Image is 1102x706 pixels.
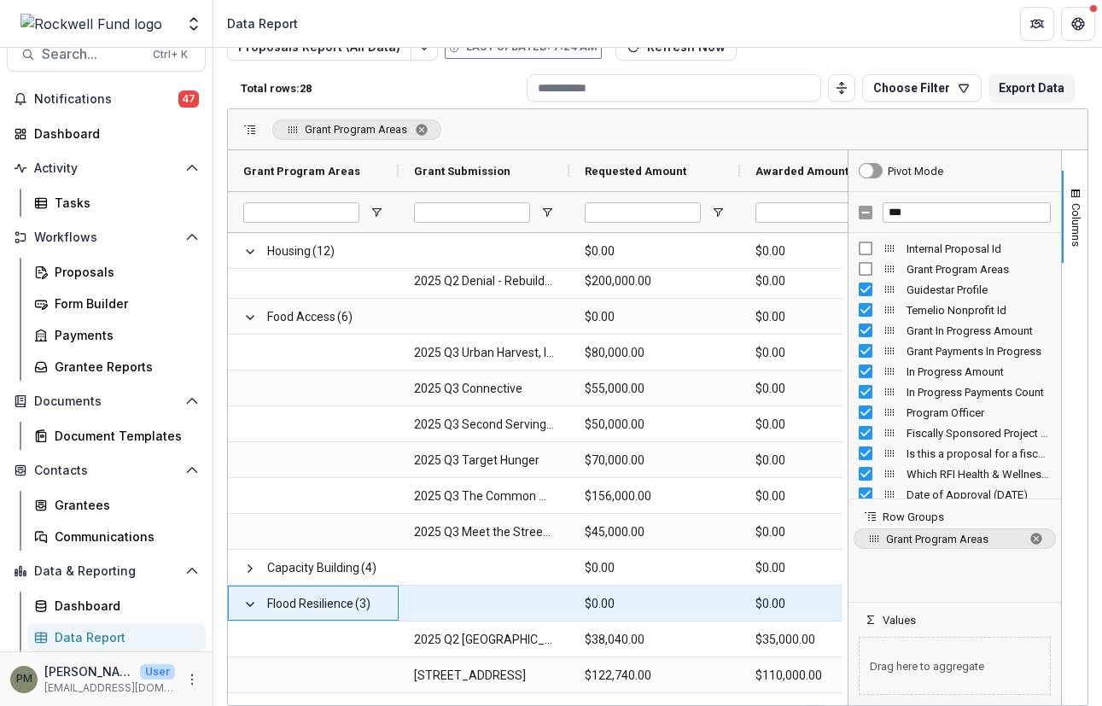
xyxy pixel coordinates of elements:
[848,361,1061,382] div: In Progress Amount Column
[848,382,1061,402] div: In Progress Payments Count Column
[182,669,202,690] button: More
[711,206,725,219] button: Open Filter Menu
[272,120,441,140] span: Grant Program Areas. Press ENTER to sort. Press DELETE to remove
[585,658,725,693] span: $122,740.00
[848,300,1061,320] div: Temelio Nonprofit Id Column
[848,627,1061,705] div: Values
[755,264,895,299] span: $0.00
[848,402,1061,423] div: Program Officer Column
[227,15,298,32] div: Data Report
[55,496,192,514] div: Grantees
[755,658,895,693] span: $110,000.00
[585,551,725,586] span: $0.00
[755,443,895,478] span: $0.00
[907,345,1051,358] span: Grant Payments In Progress
[907,365,1051,378] span: In Progress Amount
[585,335,725,371] span: $80,000.00
[27,258,206,286] a: Proposals
[55,528,192,546] div: Communications
[848,484,1061,505] div: Date of Approval (DATE) Column
[267,551,359,586] span: Capacity Building
[755,234,895,269] span: $0.00
[34,230,178,245] span: Workflows
[755,165,848,178] span: Awarded Amount
[55,427,192,445] div: Document Templates
[272,120,441,140] div: Row Groups
[585,443,725,478] span: $70,000.00
[27,491,206,519] a: Grantees
[55,628,192,646] div: Data Report
[585,371,725,406] span: $55,000.00
[414,443,554,478] span: 2025 Q3 Target Hunger
[848,341,1061,361] div: Grant Payments In Progress Column
[755,371,895,406] span: $0.00
[27,592,206,620] a: Dashboard
[140,664,175,680] p: User
[55,295,192,312] div: Form Builder
[7,38,206,72] button: Search...
[7,155,206,182] button: Open Activity
[414,407,554,442] span: 2025 Q3 Second Servings of [GEOGRAPHIC_DATA]
[883,202,1051,223] input: Filter Columns Input
[755,586,895,621] span: $0.00
[27,189,206,217] a: Tasks
[907,468,1051,481] span: Which RFI Health & Wellness Strategies does your proposed application seek to advance? (MULTI_RES...
[178,90,199,108] span: 47
[34,564,178,579] span: Data & Reporting
[1070,203,1082,247] span: Columns
[907,386,1051,399] span: In Progress Payments Count
[755,622,895,657] span: $35,000.00
[7,224,206,251] button: Open Workflows
[55,326,192,344] div: Payments
[55,358,192,376] div: Grantee Reports
[34,464,178,478] span: Contacts
[7,388,206,415] button: Open Documents
[907,283,1051,296] span: Guidestar Profile
[7,457,206,484] button: Open Contacts
[267,234,311,269] span: Housing
[848,523,1061,602] div: Row Groups
[414,264,554,299] span: 2025 Q2 Denial - Rebuilding Together [GEOGRAPHIC_DATA]
[755,479,895,514] span: $0.00
[44,662,133,680] p: [PERSON_NAME][GEOGRAPHIC_DATA]
[220,11,305,36] nav: breadcrumb
[755,407,895,442] span: $0.00
[267,300,335,335] span: Food Access
[361,551,376,586] span: (4)
[305,123,407,136] span: Grant Program Areas
[848,259,1061,279] div: Grant Program Areas Column
[1020,7,1054,41] button: Partners
[267,586,353,621] span: Flood Resilience
[27,422,206,450] a: Document Templates
[585,586,725,621] span: $0.00
[907,406,1051,419] span: Program Officer
[755,515,895,550] span: $0.00
[414,658,554,693] span: [STREET_ADDRESS]
[848,443,1061,464] div: Is this a proposal for a fiscally sponsored project? (SINGLE_RESPONSE) Column
[414,515,554,550] span: 2025 Q3 Meet the Streets Outreach Ministries Inc
[7,557,206,585] button: Open Data & Reporting
[848,238,1061,259] div: Internal Proposal Id Column
[27,522,206,551] a: Communications
[241,82,520,95] p: Total rows: 28
[585,300,725,335] span: $0.00
[27,353,206,381] a: Grantee Reports
[16,674,32,685] div: Patrick Moreno-Covington
[370,206,383,219] button: Open Filter Menu
[848,423,1061,443] div: Fiscally Sponsored Project Name (SHORT_TEXT) Column
[907,427,1051,440] span: Fiscally Sponsored Project Name (SHORT_TEXT)
[859,637,1051,695] span: Drag here to aggregate
[848,464,1061,484] div: Which RFI Health & Wellness Strategies does your proposed application seek to advance? (MULTI_RES...
[585,479,725,514] span: $156,000.00
[828,74,855,102] button: Toggle auto height
[907,242,1051,255] span: Internal Proposal Id
[20,14,162,34] img: Rockwell Fund logo
[585,165,686,178] span: Requested Amount
[883,511,944,523] span: Row Groups
[585,515,725,550] span: $45,000.00
[44,680,175,696] p: [EMAIL_ADDRESS][DOMAIN_NAME]
[243,165,360,178] span: Grant Program Areas
[755,202,872,223] input: Awarded Amount Filter Input
[848,279,1061,300] div: Guidestar Profile Column
[907,488,1051,501] span: Date of Approval (DATE)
